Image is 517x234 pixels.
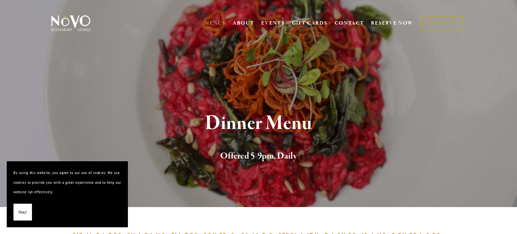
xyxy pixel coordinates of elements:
[13,168,121,197] p: By using this website, you agree to our use of cookies. We use cookies to provide you with a grea...
[292,17,328,30] a: GIFT CARDS
[13,204,32,221] button: Okay!
[371,17,413,30] a: RESERVE NOW
[233,20,254,27] a: ABOUT
[261,20,284,27] a: EVENTS
[204,20,226,27] a: MENUS
[19,207,27,217] span: Okay!
[420,16,464,30] a: ORDER NOW
[335,17,364,30] a: CONTACT
[7,161,128,227] section: Cookie banner
[50,15,92,32] img: Novo Restaurant &amp; Lounge
[62,112,455,134] h1: Dinner Menu
[62,149,455,163] h2: Offered 5-9pm, Daily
